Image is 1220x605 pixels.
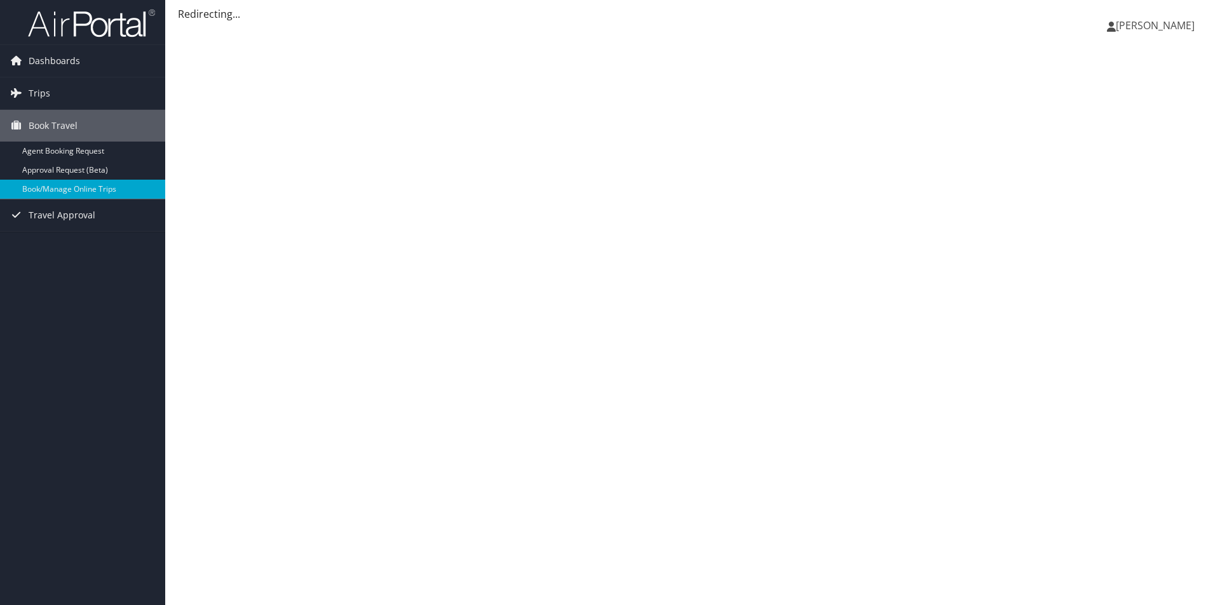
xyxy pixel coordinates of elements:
[29,110,78,142] span: Book Travel
[29,45,80,77] span: Dashboards
[1116,18,1195,32] span: [PERSON_NAME]
[29,199,95,231] span: Travel Approval
[29,77,50,109] span: Trips
[28,8,155,38] img: airportal-logo.png
[178,6,1207,22] div: Redirecting...
[1107,6,1207,44] a: [PERSON_NAME]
